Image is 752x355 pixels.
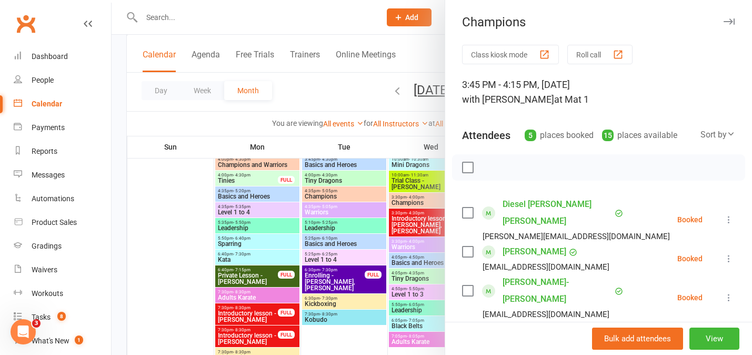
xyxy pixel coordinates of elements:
[462,45,559,64] button: Class kiosk mode
[57,312,66,321] span: 8
[32,100,62,108] div: Calendar
[602,130,614,141] div: 15
[14,282,111,305] a: Workouts
[567,45,633,64] button: Roll call
[14,140,111,163] a: Reports
[554,94,589,105] span: at Mat 1
[602,128,677,143] div: places available
[14,234,111,258] a: Gradings
[32,319,41,328] span: 3
[32,289,63,298] div: Workouts
[32,147,57,155] div: Reports
[462,94,554,105] span: with [PERSON_NAME]
[677,255,703,262] div: Booked
[14,68,111,92] a: People
[677,294,703,301] div: Booked
[483,308,609,321] div: [EMAIL_ADDRESS][DOMAIN_NAME]
[503,274,612,308] a: [PERSON_NAME]-[PERSON_NAME]
[14,305,111,329] a: Tasks 8
[11,319,36,344] iframe: Intercom live chat
[14,92,111,116] a: Calendar
[32,265,57,274] div: Waivers
[32,52,68,61] div: Dashboard
[13,11,39,37] a: Clubworx
[503,243,566,260] a: [PERSON_NAME]
[32,123,65,132] div: Payments
[462,77,735,107] div: 3:45 PM - 4:15 PM, [DATE]
[462,128,510,143] div: Attendees
[32,218,77,226] div: Product Sales
[14,116,111,140] a: Payments
[14,187,111,211] a: Automations
[677,216,703,223] div: Booked
[32,337,69,345] div: What's New
[14,45,111,68] a: Dashboard
[592,328,683,350] button: Bulk add attendees
[483,260,609,274] div: [EMAIL_ADDRESS][DOMAIN_NAME]
[14,329,111,353] a: What's New1
[32,171,65,179] div: Messages
[32,76,54,84] div: People
[32,242,62,250] div: Gradings
[14,258,111,282] a: Waivers
[32,313,51,321] div: Tasks
[75,336,83,344] span: 1
[525,128,594,143] div: places booked
[700,128,735,142] div: Sort by
[32,194,74,203] div: Automations
[445,15,752,29] div: Champions
[14,163,111,187] a: Messages
[689,328,739,350] button: View
[503,196,612,230] a: Diesel [PERSON_NAME] [PERSON_NAME]
[525,130,536,141] div: 5
[14,211,111,234] a: Product Sales
[483,230,670,243] div: [PERSON_NAME][EMAIL_ADDRESS][DOMAIN_NAME]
